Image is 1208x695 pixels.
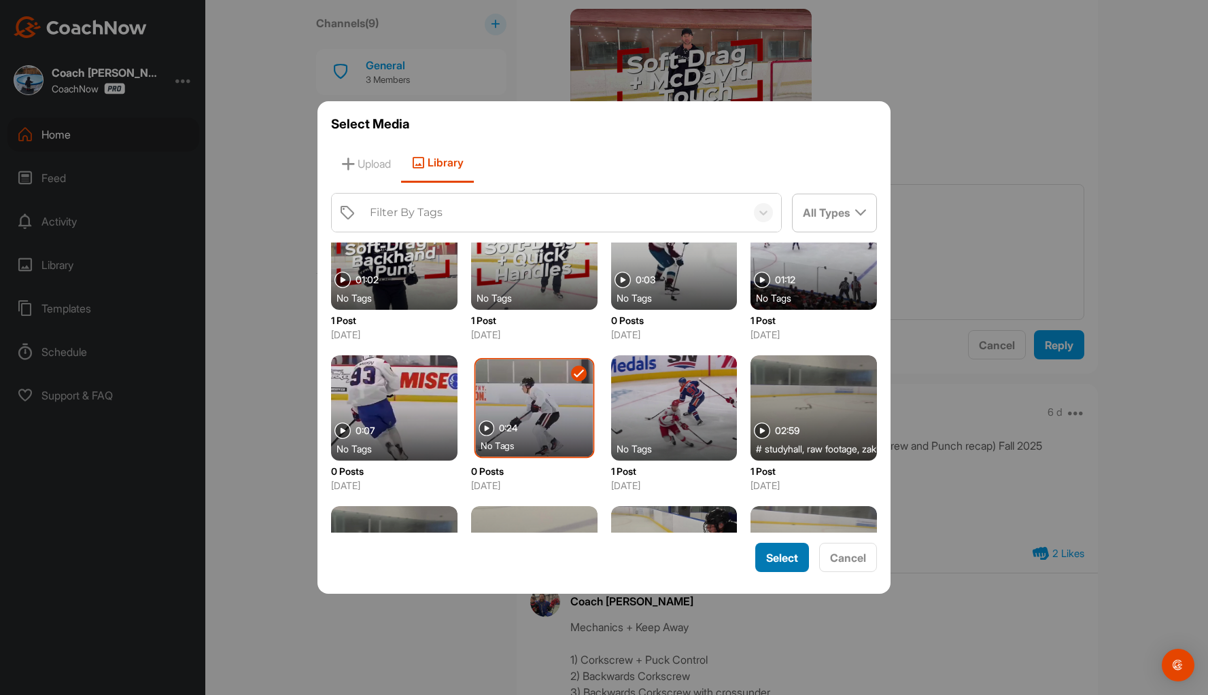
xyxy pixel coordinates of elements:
[750,327,877,342] p: [DATE]
[331,464,458,478] p: 0 Posts
[754,423,770,439] img: play
[479,421,494,436] img: play
[471,327,598,342] p: [DATE]
[471,464,598,478] p: 0 Posts
[331,327,458,342] p: [DATE]
[356,426,375,435] span: 0:07
[471,313,598,327] p: 1 Post
[750,478,877,493] p: [DATE]
[807,442,859,455] span: raw footage ,
[370,204,443,221] div: Filter By Tags
[750,464,877,478] p: 1 Post
[336,442,463,455] div: No Tags
[611,464,738,478] p: 1 Post
[498,424,517,433] span: 0:24
[331,478,458,493] p: [DATE]
[334,423,351,439] img: play
[830,551,866,565] span: Cancel
[755,543,809,572] button: Select
[331,144,401,183] span: Upload
[573,369,583,378] img: checkmark
[336,291,463,304] div: No Tags
[756,442,882,455] div: #
[750,313,877,327] p: 1 Post
[331,313,458,327] p: 1 Post
[339,204,356,221] img: tags
[862,442,897,455] span: zakktics ,
[401,144,474,183] span: Library
[481,439,598,452] div: No Tags
[334,272,351,288] img: play
[766,551,798,565] span: Select
[775,275,795,285] span: 01:12
[611,313,738,327] p: 0 Posts
[331,115,878,134] h3: Select Media
[775,426,799,435] span: 02:59
[615,272,631,288] img: play
[471,478,598,493] p: [DATE]
[477,291,603,304] div: No Tags
[356,275,379,285] span: 01:02
[819,543,877,572] button: Cancel
[1162,649,1194,681] div: Open Intercom Messenger
[636,275,656,285] span: 0:03
[617,291,743,304] div: No Tags
[793,194,876,231] div: All Types
[765,442,804,455] span: studyhall ,
[617,442,743,455] div: No Tags
[756,291,882,304] div: No Tags
[611,478,738,493] p: [DATE]
[754,272,770,288] img: play
[611,327,738,342] p: [DATE]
